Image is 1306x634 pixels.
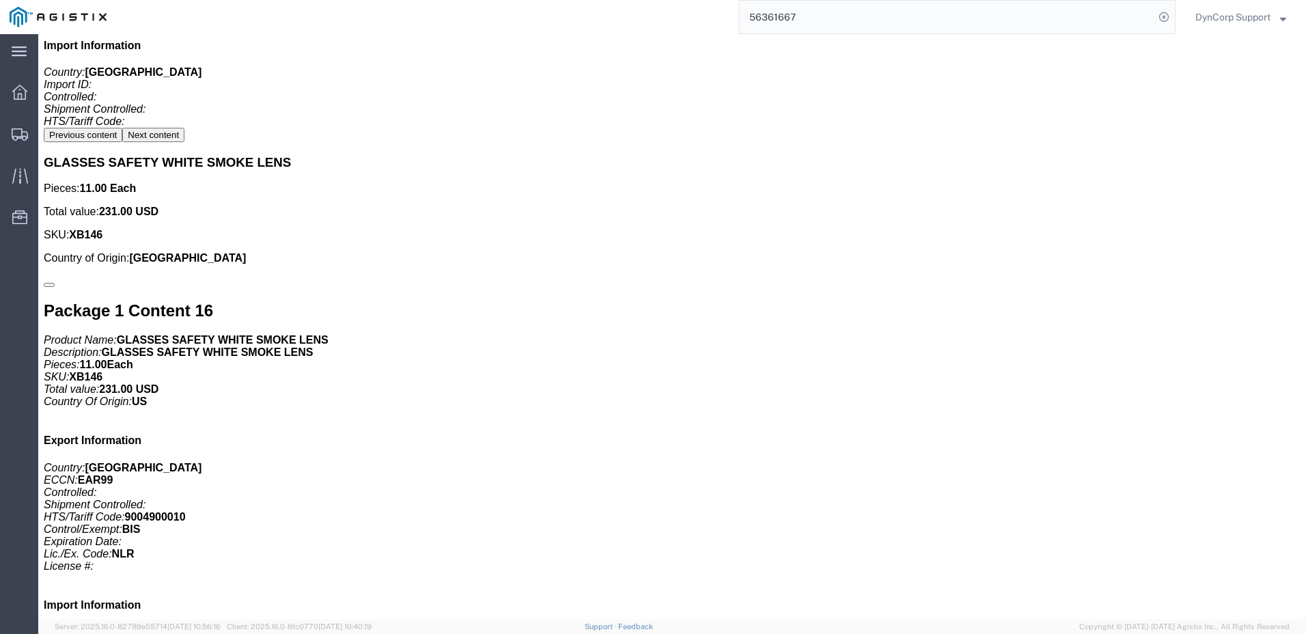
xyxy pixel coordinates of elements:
span: Copyright © [DATE]-[DATE] Agistix Inc., All Rights Reserved [1079,621,1290,633]
a: Feedback [618,622,653,631]
span: [DATE] 10:56:16 [167,622,221,631]
img: logo [10,7,107,27]
span: [DATE] 10:40:19 [318,622,372,631]
iframe: FS Legacy Container [38,34,1306,620]
a: Support [585,622,619,631]
span: Client: 2025.16.0-8fc0770 [227,622,372,631]
input: Search for shipment number, reference number [739,1,1154,33]
button: DynCorp Support [1195,9,1287,25]
span: Server: 2025.16.0-82789e55714 [55,622,221,631]
span: DynCorp Support [1195,10,1270,25]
